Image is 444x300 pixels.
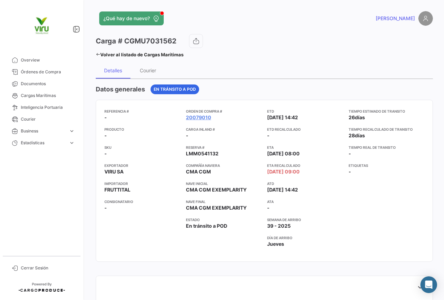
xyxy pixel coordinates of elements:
app-card-info-title: Referencia # [104,108,180,114]
span: días [355,132,365,138]
img: viru.png [24,8,59,43]
a: Documentos [6,78,78,90]
span: - [104,204,107,211]
span: CMA CGM EXEMPLARITY [186,204,247,211]
div: Detalles [104,67,122,73]
span: - [104,114,107,121]
app-card-info-title: Estado [186,217,262,222]
a: Inteligencia Portuaria [6,102,78,113]
h4: Datos generales [96,84,145,94]
div: Courier [140,67,156,73]
app-card-info-title: ATA [267,199,343,204]
app-card-info-title: Nave inicial [186,181,262,186]
span: - [267,132,270,138]
span: - [349,168,351,175]
app-card-info-title: Tiempo estimado de transito [349,108,425,114]
span: - [186,132,188,139]
span: - [104,150,107,157]
a: Órdenes de Compra [6,66,78,78]
span: [DATE] 14:42 [267,114,298,121]
a: Volver al listado de Cargas Marítimas [96,50,183,59]
span: En tránsito a POD [154,86,196,92]
button: ¿Qué hay de nuevo? [99,11,164,25]
app-card-info-title: Reserva # [186,145,262,150]
app-card-info-title: Día de Arribo [267,235,343,241]
span: [DATE] 14:42 [267,186,298,193]
a: Courier [6,113,78,125]
span: VIRU SA [104,168,123,175]
span: expand_more [69,140,75,146]
span: - [267,204,270,211]
span: Courier [21,116,75,122]
span: ¿Qué hay de nuevo? [103,15,150,22]
app-card-info-title: Importador [104,181,180,186]
app-card-info-title: Orden de Compra # [186,108,262,114]
span: FRUTTITAL [104,186,130,193]
span: Cerrar Sesión [21,265,75,271]
span: [PERSON_NAME] [376,15,415,22]
span: - [104,132,107,139]
span: 28 [349,132,355,138]
span: En tránsito a POD [186,222,227,229]
span: CMA CGM [186,168,211,175]
app-card-info-title: Consignatario [104,199,180,204]
app-card-info-title: Tiempo real de transito [349,145,425,150]
span: [DATE] 09:00 [267,168,300,175]
app-card-info-title: Semana de Arribo [267,217,343,222]
app-card-info-title: Exportador [104,163,180,168]
app-card-info-title: Producto [104,127,180,132]
span: [DATE] 08:00 [267,150,300,157]
span: Documentos [21,81,75,87]
div: Abrir Intercom Messenger [420,276,437,293]
span: Órdenes de Compra [21,69,75,75]
span: 26 [349,114,355,120]
span: Cargas Marítimas [21,92,75,99]
app-card-info-title: ETD [267,108,343,114]
span: LMM0541132 [186,150,219,157]
h3: Carga # CGMU7031562 [96,36,177,46]
span: Estadísticas [21,140,66,146]
app-card-info-title: Carga inland # [186,127,262,132]
a: 20079010 [186,114,211,121]
span: CMA CGM EXEMPLARITY [186,186,247,193]
span: Jueves [267,241,284,248]
a: Cargas Marítimas [6,90,78,102]
app-card-info-title: ETD Recalculado [267,127,343,132]
img: placeholder-user.png [418,11,433,26]
app-card-info-title: Nave final [186,199,262,204]
app-card-info-title: Tiempo recalculado de transito [349,127,425,132]
span: días [355,114,365,120]
app-card-info-title: SKU [104,145,180,150]
app-card-info-title: ATD [267,181,343,186]
span: 39 - 2025 [267,222,291,229]
app-card-info-title: Compañía naviera [186,163,262,168]
span: Business [21,128,66,134]
app-card-info-title: Etiquetas [349,163,425,168]
span: expand_more [69,128,75,134]
app-card-info-title: ETA [267,145,343,150]
a: Overview [6,54,78,66]
span: - [349,151,351,156]
span: Overview [21,57,75,63]
span: Inteligencia Portuaria [21,104,75,111]
app-card-info-title: ETA Recalculado [267,163,343,168]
